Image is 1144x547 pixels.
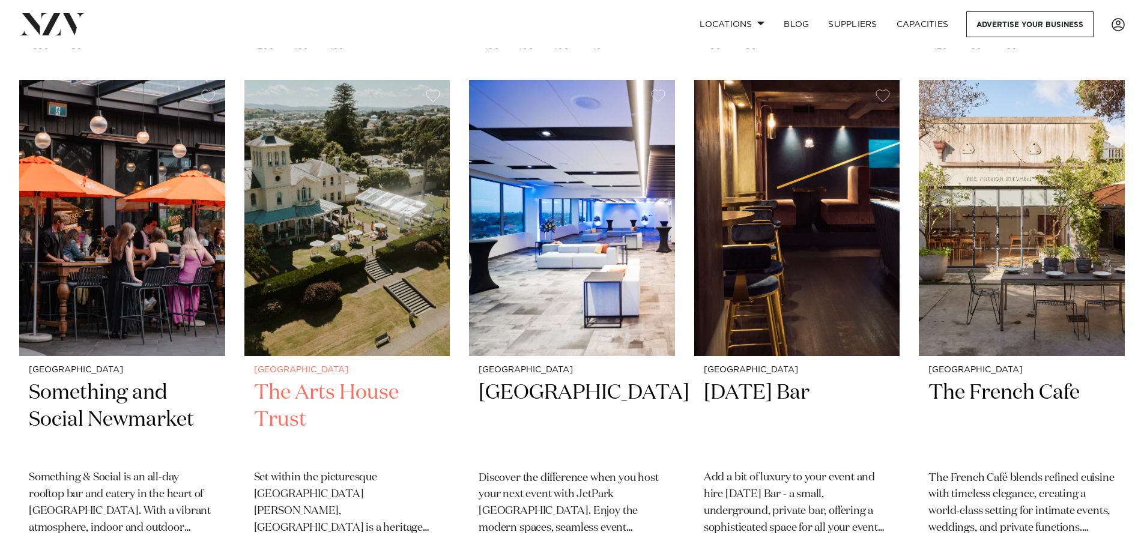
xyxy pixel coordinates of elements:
p: Something & Social is an all-day rooftop bar and eatery in the heart of [GEOGRAPHIC_DATA]. With a... [29,470,216,537]
h2: The Arts House Trust [254,379,441,461]
img: nzv-logo.png [19,13,85,35]
small: [GEOGRAPHIC_DATA] [29,366,216,375]
small: [GEOGRAPHIC_DATA] [254,366,441,375]
small: [GEOGRAPHIC_DATA] [479,366,665,375]
p: Set within the picturesque [GEOGRAPHIC_DATA][PERSON_NAME], [GEOGRAPHIC_DATA] is a heritage venue ... [254,470,441,537]
h2: [GEOGRAPHIC_DATA] [479,379,665,461]
h2: [DATE] Bar [704,379,891,461]
a: BLOG [774,11,819,37]
p: Discover the difference when you host your next event with JetPark [GEOGRAPHIC_DATA]. Enjoy the m... [479,470,665,537]
a: SUPPLIERS [819,11,886,37]
a: Advertise your business [966,11,1094,37]
h2: The French Cafe [928,379,1115,461]
small: [GEOGRAPHIC_DATA] [704,366,891,375]
h2: Something and Social Newmarket [29,379,216,461]
small: [GEOGRAPHIC_DATA] [928,366,1115,375]
a: Locations [690,11,774,37]
a: Capacities [887,11,958,37]
p: Add a bit of luxury to your event and hire [DATE] Bar - a small, underground, private bar, offeri... [704,470,891,537]
p: The French Café blends refined cuisine with timeless elegance, creating a world-class setting for... [928,470,1115,537]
